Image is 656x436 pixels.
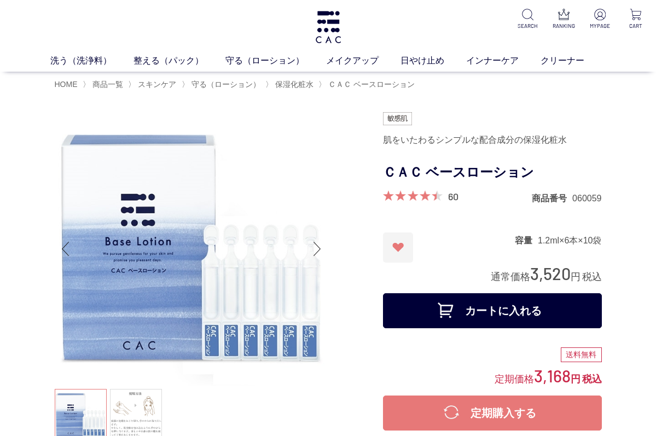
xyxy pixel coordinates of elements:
[83,79,126,90] li: 〉
[400,54,466,67] a: 日やけ止め
[50,54,133,67] a: 洗う（洗浄料）
[55,112,328,386] img: ＣＡＣ ベースローション
[572,193,601,204] dd: 060059
[55,227,77,271] div: Previous slide
[138,80,176,89] span: スキンケア
[624,22,647,30] p: CART
[273,80,314,89] a: 保湿化粧水
[306,227,328,271] div: Next slide
[225,54,326,67] a: 守る（ローション）
[133,54,225,67] a: 整える（パック）
[552,9,575,30] a: RANKING
[275,80,314,89] span: 保湿化粧水
[92,80,123,89] span: 商品一覧
[491,271,530,282] span: 通常価格
[90,80,123,89] a: 商品一覧
[448,190,458,202] a: 60
[571,374,580,385] span: 円
[530,263,571,283] span: 3,520
[55,80,78,89] a: HOME
[538,235,602,246] dd: 1.2ml×6本×10袋
[326,54,400,67] a: メイクアップ
[561,347,602,363] div: 送料無料
[582,271,602,282] span: 税込
[532,193,572,204] dt: 商品番号
[191,80,260,89] span: 守る（ローション）
[189,80,260,89] a: 守る（ローション）
[516,22,539,30] p: SEARCH
[571,271,580,282] span: 円
[534,365,571,386] span: 3,168
[588,22,611,30] p: MYPAGE
[383,293,602,328] button: カートに入れる
[515,235,538,246] dt: 容量
[136,80,176,89] a: スキンケア
[182,79,263,90] li: 〉
[624,9,647,30] a: CART
[541,54,606,67] a: クリーナー
[326,80,415,89] a: ＣＡＣ ベースローション
[383,112,413,125] img: 敏感肌
[466,54,541,67] a: インナーケア
[383,232,413,263] a: お気に入りに登録済み
[314,11,342,43] img: logo
[495,373,534,385] span: 定期価格
[383,396,602,431] button: 定期購入する
[588,9,611,30] a: MYPAGE
[552,22,575,30] p: RANKING
[318,79,417,90] li: 〉
[328,80,415,89] span: ＣＡＣ ベースローション
[128,79,179,90] li: 〉
[383,160,602,185] h1: ＣＡＣ ベースローション
[265,79,316,90] li: 〉
[516,9,539,30] a: SEARCH
[582,374,602,385] span: 税込
[383,131,602,149] div: 肌をいたわるシンプルな配合成分の保湿化粧水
